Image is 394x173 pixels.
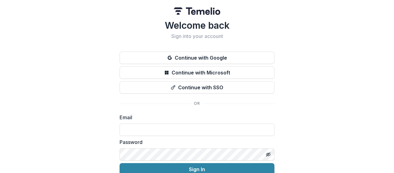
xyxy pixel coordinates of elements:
label: Password [120,138,271,146]
button: Continue with SSO [120,81,274,94]
img: Temelio [174,7,220,15]
button: Toggle password visibility [263,150,273,159]
h2: Sign into your account [120,33,274,39]
h1: Welcome back [120,20,274,31]
button: Continue with Google [120,52,274,64]
button: Continue with Microsoft [120,66,274,79]
label: Email [120,114,271,121]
